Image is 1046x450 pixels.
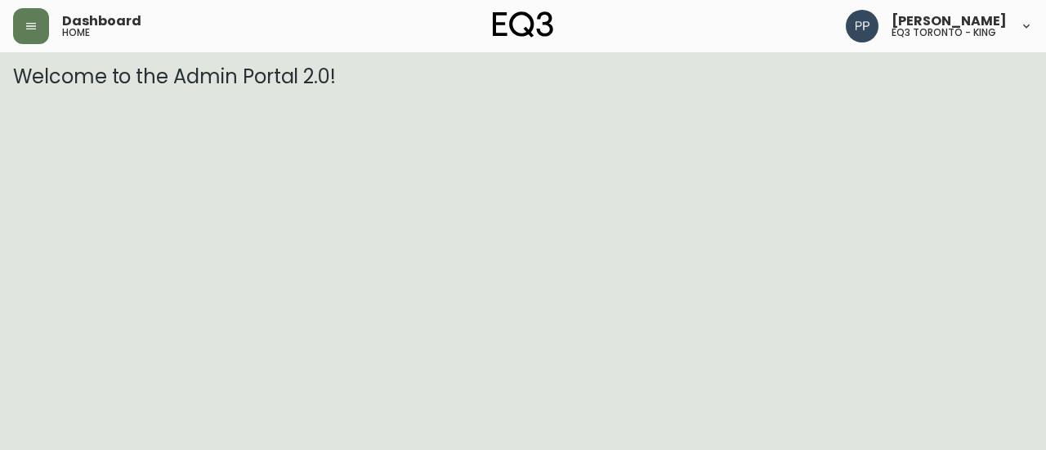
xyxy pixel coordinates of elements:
span: Dashboard [62,15,141,28]
img: 93ed64739deb6bac3372f15ae91c6632 [846,10,878,42]
h5: eq3 toronto - king [892,28,996,38]
h5: home [62,28,90,38]
h3: Welcome to the Admin Portal 2.0! [13,65,1033,88]
span: [PERSON_NAME] [892,15,1007,28]
img: logo [493,11,553,38]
